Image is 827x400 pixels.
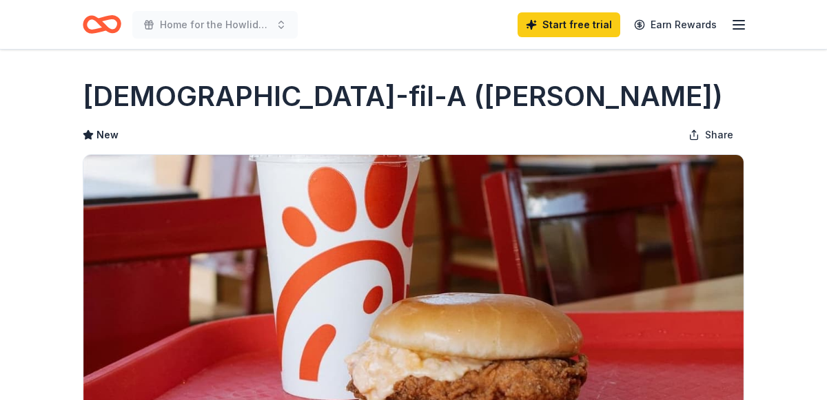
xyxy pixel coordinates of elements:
[518,12,620,37] a: Start free trial
[160,17,270,33] span: Home for the Howlidays
[96,127,119,143] span: New
[677,121,744,149] button: Share
[626,12,725,37] a: Earn Rewards
[83,8,121,41] a: Home
[83,77,723,116] h1: [DEMOGRAPHIC_DATA]-fil-A ([PERSON_NAME])
[132,11,298,39] button: Home for the Howlidays
[705,127,733,143] span: Share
